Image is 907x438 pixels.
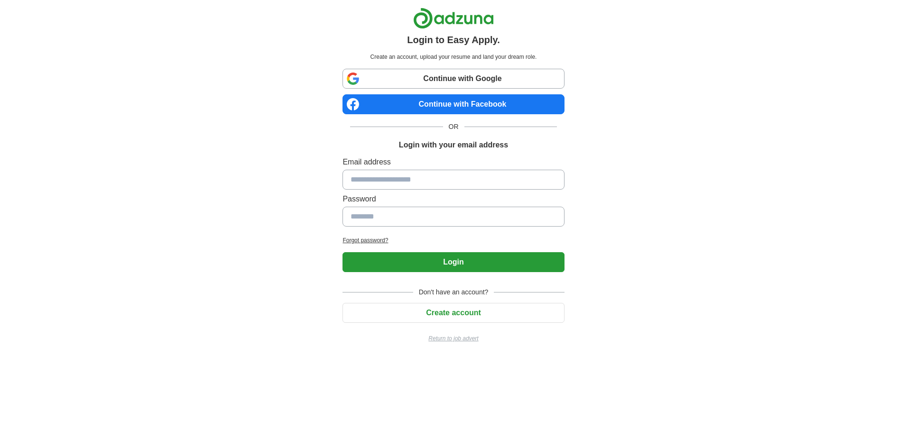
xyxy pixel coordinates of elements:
span: OR [443,122,464,132]
h1: Login to Easy Apply. [407,33,500,47]
a: Forgot password? [342,236,564,245]
label: Email address [342,156,564,168]
h1: Login with your email address [399,139,508,151]
button: Create account [342,303,564,323]
a: Continue with Google [342,69,564,89]
a: Continue with Facebook [342,94,564,114]
label: Password [342,193,564,205]
a: Return to job advert [342,334,564,343]
button: Login [342,252,564,272]
span: Don't have an account? [413,287,494,297]
p: Create an account, upload your resume and land your dream role. [344,53,562,61]
img: Adzuna logo [413,8,494,29]
a: Create account [342,309,564,317]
